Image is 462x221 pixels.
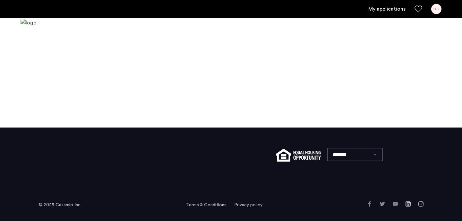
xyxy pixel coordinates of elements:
[327,148,383,161] select: Language select
[380,201,385,207] a: Twitter
[415,5,422,13] a: Favorites
[368,5,406,13] a: My application
[21,19,37,43] a: Cazamio logo
[234,202,262,208] a: Privacy policy
[431,4,441,14] div: DG
[418,201,424,207] a: Instagram
[276,149,321,162] img: equal-housing.png
[393,201,398,207] a: YouTube
[186,202,227,208] a: Terms and conditions
[367,201,372,207] a: Facebook
[38,203,81,207] span: © 2025 Cazamio Inc.
[406,201,411,207] a: LinkedIn
[21,19,37,43] img: logo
